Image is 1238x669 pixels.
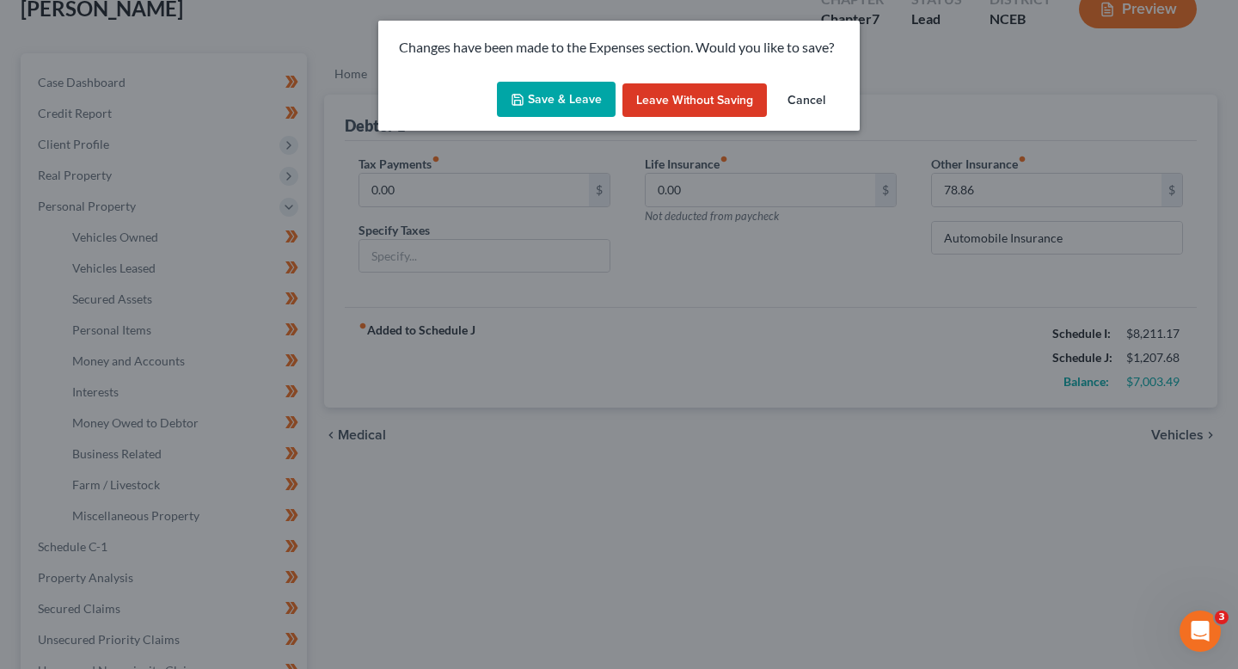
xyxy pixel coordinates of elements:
button: Save & Leave [497,82,616,118]
button: Leave without Saving [622,83,767,118]
button: Cancel [774,83,839,118]
span: 3 [1215,611,1229,624]
p: Changes have been made to the Expenses section. Would you like to save? [399,38,839,58]
iframe: Intercom live chat [1180,611,1221,652]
